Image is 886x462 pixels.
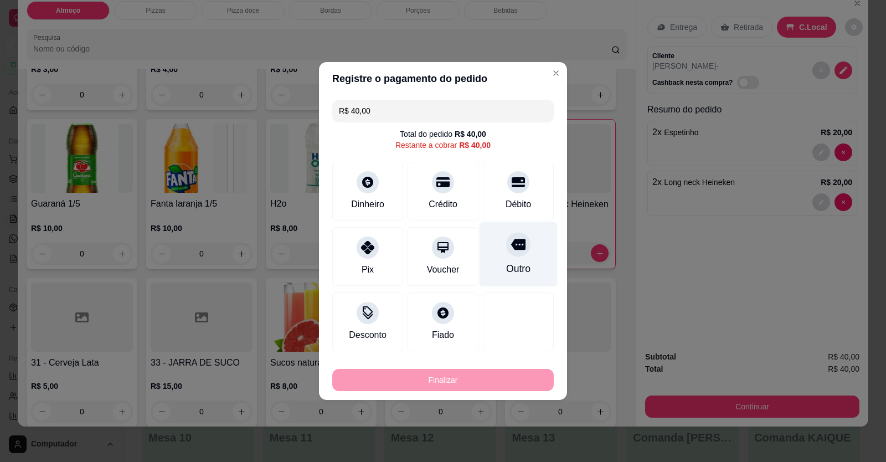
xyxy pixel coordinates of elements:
div: Débito [506,198,531,211]
div: Total do pedido [400,129,486,140]
div: Outro [506,261,530,276]
header: Registre o pagamento do pedido [319,62,567,95]
div: Restante a cobrar [395,140,491,151]
div: Pix [362,263,374,276]
div: Voucher [427,263,460,276]
div: Crédito [429,198,457,211]
input: Ex.: hambúrguer de cordeiro [339,100,547,122]
div: R$ 40,00 [455,129,486,140]
div: Fiado [432,328,454,342]
div: Desconto [349,328,387,342]
div: R$ 40,00 [459,140,491,151]
div: Dinheiro [351,198,384,211]
button: Close [547,64,565,82]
